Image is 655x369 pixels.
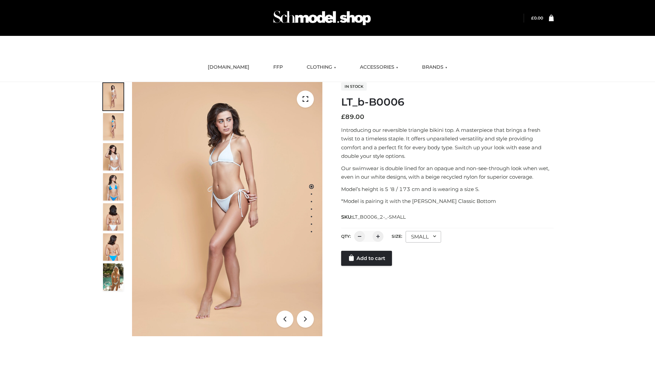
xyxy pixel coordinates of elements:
bdi: 0.00 [531,15,543,20]
p: Our swimwear is double lined for an opaque and non-see-through look when wet, even in our white d... [341,164,554,181]
label: QTY: [341,234,351,239]
span: £ [531,15,534,20]
img: ArielClassicBikiniTop_CloudNine_AzureSky_OW114ECO_8-scaled.jpg [103,233,123,261]
img: ArielClassicBikiniTop_CloudNine_AzureSky_OW114ECO_2-scaled.jpg [103,113,123,140]
span: SKU: [341,213,406,221]
div: SMALL [406,231,441,243]
a: FFP [268,60,288,75]
p: Model’s height is 5 ‘8 / 173 cm and is wearing a size S. [341,185,554,194]
a: Add to cart [341,251,392,266]
a: ACCESSORIES [355,60,403,75]
img: ArielClassicBikiniTop_CloudNine_AzureSky_OW114ECO_4-scaled.jpg [103,173,123,201]
img: ArielClassicBikiniTop_CloudNine_AzureSky_OW114ECO_7-scaled.jpg [103,203,123,231]
img: Arieltop_CloudNine_AzureSky2.jpg [103,263,123,291]
img: Schmodel Admin 964 [271,4,373,31]
img: ArielClassicBikiniTop_CloudNine_AzureSky_OW114ECO_1-scaled.jpg [103,83,123,110]
p: *Model is pairing it with the [PERSON_NAME] Classic Bottom [341,197,554,206]
a: CLOTHING [302,60,341,75]
a: £0.00 [531,15,543,20]
label: Size: [392,234,402,239]
p: Introducing our reversible triangle bikini top. A masterpiece that brings a fresh twist to a time... [341,126,554,161]
bdi: 89.00 [341,113,364,121]
span: £ [341,113,345,121]
img: ArielClassicBikiniTop_CloudNine_AzureSky_OW114ECO_3-scaled.jpg [103,143,123,170]
span: In stock [341,82,367,91]
h1: LT_b-B0006 [341,96,554,108]
a: [DOMAIN_NAME] [203,60,254,75]
span: LT_B0006_2-_-SMALL [352,214,406,220]
img: ArielClassicBikiniTop_CloudNine_AzureSky_OW114ECO_1 [132,82,322,336]
a: BRANDS [417,60,452,75]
